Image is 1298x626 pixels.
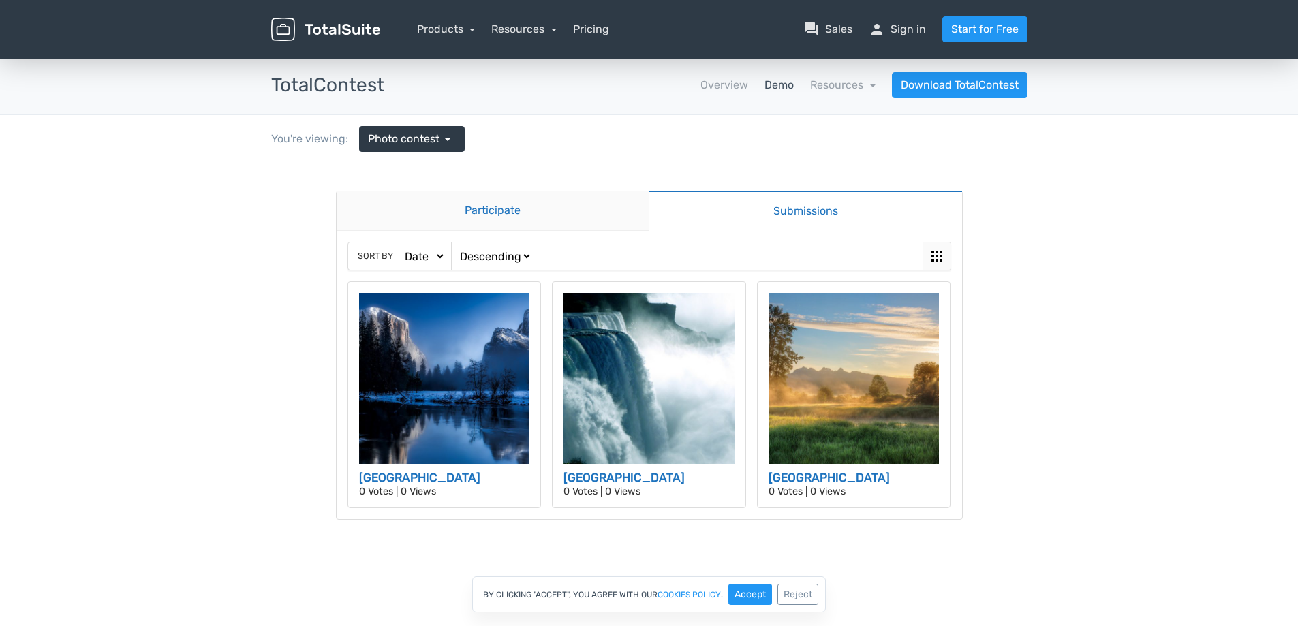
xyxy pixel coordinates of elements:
[757,118,951,345] a: [GEOGRAPHIC_DATA] 0 Votes | 0 Views
[271,131,359,147] div: You're viewing:
[769,129,940,300] img: british-columbia-3787200_1920-512x512.jpg
[810,78,876,91] a: Resources
[869,21,885,37] span: person
[563,306,735,324] h3: [GEOGRAPHIC_DATA]
[491,22,557,35] a: Resources
[359,129,530,300] img: yellowstone-national-park-1581879_1920-512x512.jpg
[942,16,1027,42] a: Start for Free
[417,22,476,35] a: Products
[359,306,530,324] h3: [GEOGRAPHIC_DATA]
[563,129,735,300] img: niagara-falls-218591_1920-512x512.jpg
[649,27,962,67] a: Submissions
[552,118,746,345] a: [GEOGRAPHIC_DATA] 0 Votes | 0 Views
[869,21,926,37] a: personSign in
[358,86,393,99] span: Sort by
[769,306,940,324] h3: [GEOGRAPHIC_DATA]
[359,324,530,333] p: 0 Votes | 0 Views
[769,324,940,333] p: 0 Votes | 0 Views
[728,584,772,605] button: Accept
[803,21,852,37] a: question_answerSales
[472,576,826,612] div: By clicking "Accept", you agree with our .
[777,584,818,605] button: Reject
[563,324,735,333] p: 0 Votes | 0 Views
[573,21,609,37] a: Pricing
[368,131,439,147] span: Photo contest
[764,77,794,93] a: Demo
[271,75,384,96] h3: TotalContest
[892,72,1027,98] a: Download TotalContest
[347,118,542,345] a: [GEOGRAPHIC_DATA] 0 Votes | 0 Views
[439,131,456,147] span: arrow_drop_down
[337,28,649,67] a: Participate
[803,21,820,37] span: question_answer
[359,126,465,152] a: Photo contest arrow_drop_down
[658,591,721,599] a: cookies policy
[700,77,748,93] a: Overview
[271,18,380,42] img: TotalSuite for WordPress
